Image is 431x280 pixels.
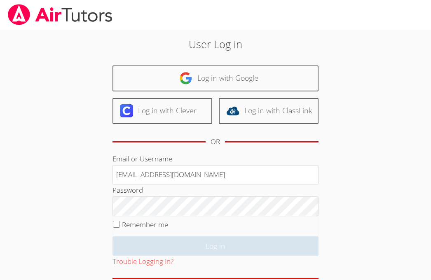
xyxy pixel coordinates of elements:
[112,65,319,91] a: Log in with Google
[120,104,133,117] img: clever-logo-6eab21bc6e7a338710f1a6ff85c0baf02591cd810cc4098c63d3a4b26e2feb20.svg
[112,256,173,268] button: Trouble Logging In?
[211,136,220,148] div: OR
[112,154,172,163] label: Email or Username
[112,236,319,256] input: Log in
[122,220,168,229] label: Remember me
[112,98,212,124] a: Log in with Clever
[112,185,143,195] label: Password
[219,98,319,124] a: Log in with ClassLink
[179,72,192,85] img: google-logo-50288ca7cdecda66e5e0955fdab243c47b7ad437acaf1139b6f446037453330a.svg
[7,4,113,25] img: airtutors_banner-c4298cdbf04f3fff15de1276eac7730deb9818008684d7c2e4769d2f7ddbe033.png
[60,36,370,52] h2: User Log in
[226,104,239,117] img: classlink-logo-d6bb404cc1216ec64c9a2012d9dc4662098be43eaf13dc465df04b49fa7ab582.svg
